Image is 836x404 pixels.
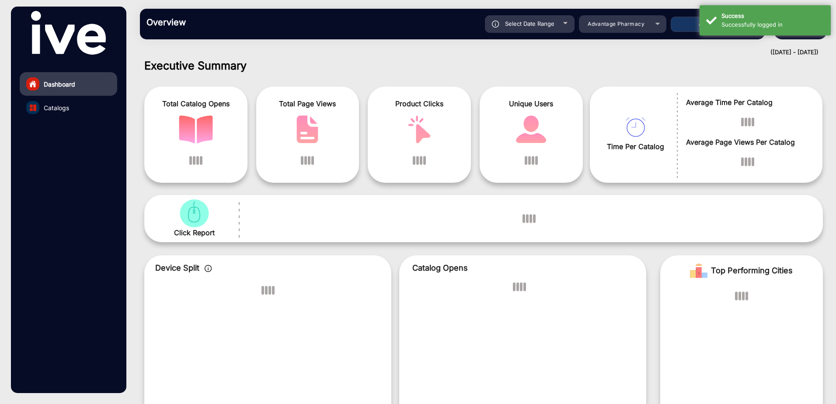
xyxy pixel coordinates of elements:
span: Average Page Views Per Catalog [686,137,809,147]
img: vmg-logo [31,11,105,55]
span: Select Date Range [505,20,554,27]
span: Device Split [155,263,199,272]
img: Rank image [690,262,707,279]
a: Catalogs [20,96,117,119]
span: Dashboard [44,80,75,89]
span: Total Catalog Opens [151,98,241,109]
img: catalog [177,199,211,227]
span: Product Clicks [374,98,464,109]
img: catalog [179,115,213,143]
span: Unique Users [486,98,576,109]
img: catalog [30,104,36,111]
p: Catalog Opens [412,262,633,274]
img: home [29,80,37,88]
div: Successfully logged in [721,21,824,29]
div: Success [721,12,824,21]
span: Top Performing Cities [711,262,793,279]
img: catalog [290,115,324,143]
a: Dashboard [20,72,117,96]
span: Total Page Views [263,98,353,109]
img: catalog [626,117,645,137]
div: ([DATE] - [DATE]) [131,48,819,57]
img: catalog [402,115,436,143]
img: catalog [514,115,548,143]
span: Average Time Per Catalog [686,97,809,108]
span: Click Report [174,227,215,238]
span: Catalogs [44,103,69,112]
span: Advantage Pharmacy [588,21,644,27]
h1: Executive Summary [144,59,823,72]
button: Apply [671,17,741,32]
img: icon [205,265,212,272]
h3: Overview [146,17,269,28]
img: icon [492,21,499,28]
